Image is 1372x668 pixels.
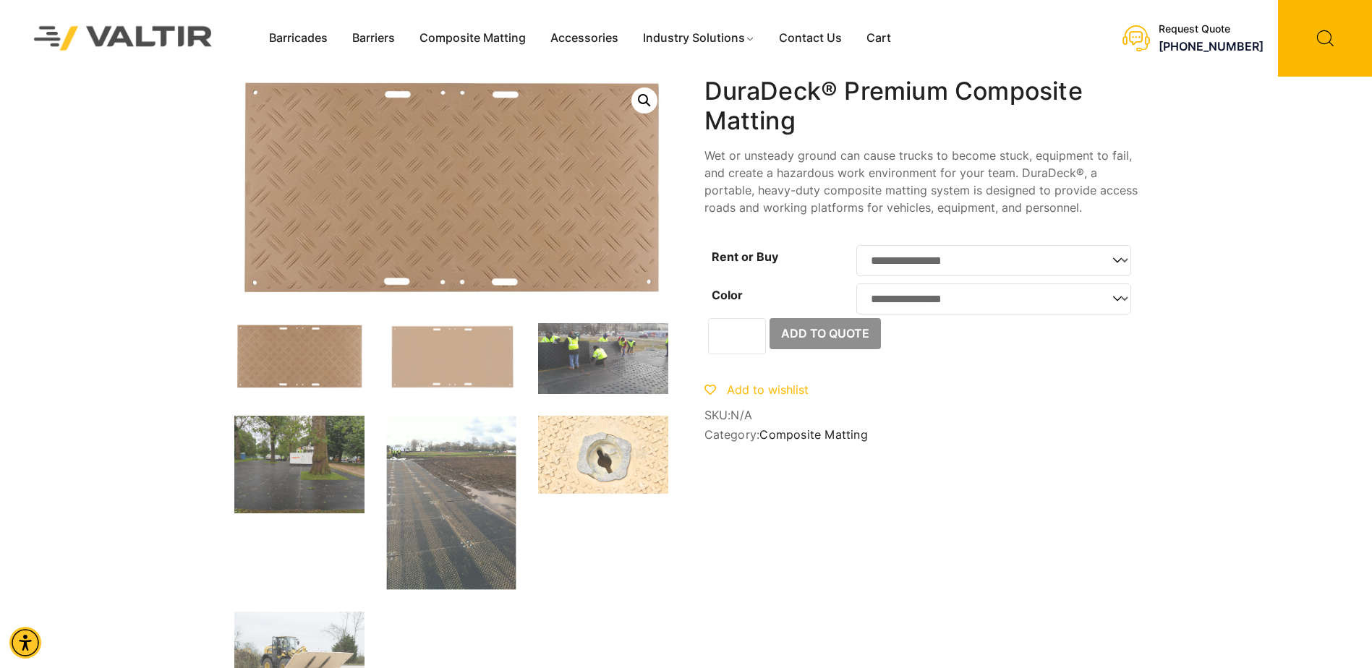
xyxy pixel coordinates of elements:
span: Category: [704,428,1138,442]
input: Product quantity [708,318,766,354]
button: Add to Quote [770,318,881,350]
div: Accessibility Menu [9,627,41,659]
span: Add to wishlist [727,382,809,397]
a: Barriers [340,27,407,49]
a: Cart [854,27,903,49]
img: duradeck-installation-valtir-events.jpg [538,323,668,394]
label: Color [712,288,743,302]
img: DuraDeck-rugged-w-hand-holds.jpg [234,323,365,390]
h1: DuraDeck® Premium Composite Matting [704,77,1138,136]
p: Wet or unsteady ground can cause trucks to become stuck, equipment to fail, and create a hazardou... [704,147,1138,216]
a: Contact Us [767,27,854,49]
div: Request Quote [1159,23,1264,35]
img: DuraDeck-Black-Valtir.jpg [386,416,516,590]
img: duradeck-groundprotection-4-1024x768-1.jpg [234,416,365,513]
img: DuraDeck-pedestrian-w-hand-holds.jpg [386,323,516,390]
a: call (888) 496-3625 [1159,39,1264,53]
img: MegaDeck_7.jpg [538,416,668,494]
a: Barricades [257,27,340,49]
a: Composite Matting [407,27,538,49]
img: Valtir Rentals [15,7,231,69]
a: Accessories [538,27,631,49]
span: SKU: [704,408,1138,422]
label: Rent or Buy [712,249,778,264]
a: Composite Matting [759,427,867,442]
a: Industry Solutions [631,27,767,49]
a: Add to wishlist [704,382,809,397]
span: N/A [730,408,752,422]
